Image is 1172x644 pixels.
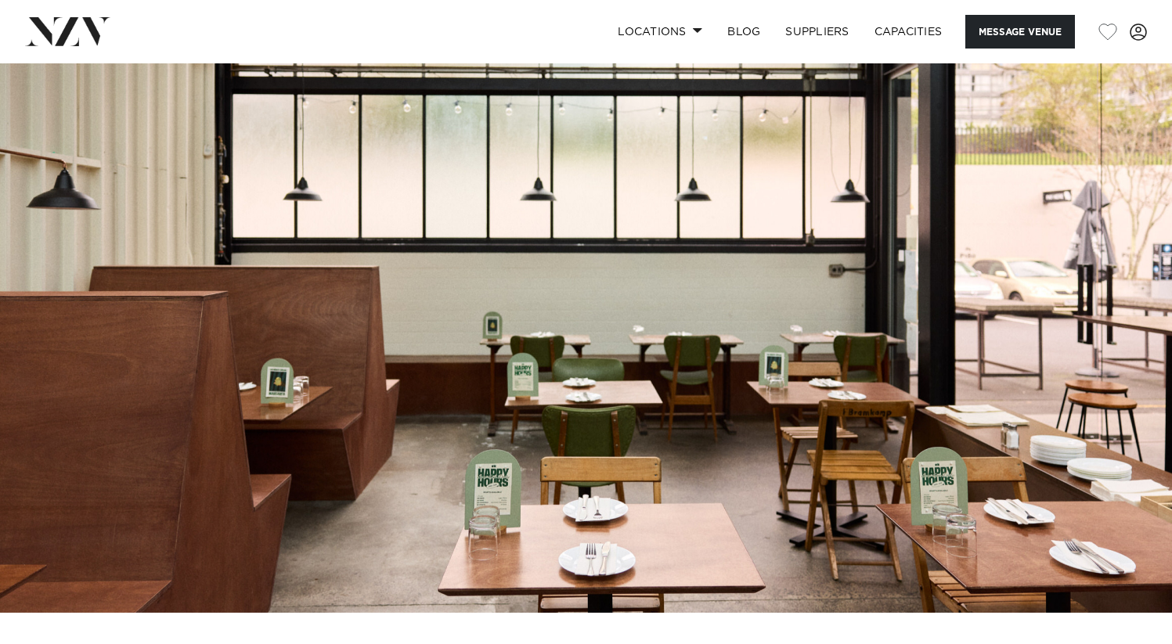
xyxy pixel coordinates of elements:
[862,15,955,49] a: Capacities
[715,15,773,49] a: BLOG
[25,17,110,45] img: nzv-logo.png
[605,15,715,49] a: Locations
[965,15,1075,49] button: Message Venue
[773,15,861,49] a: SUPPLIERS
